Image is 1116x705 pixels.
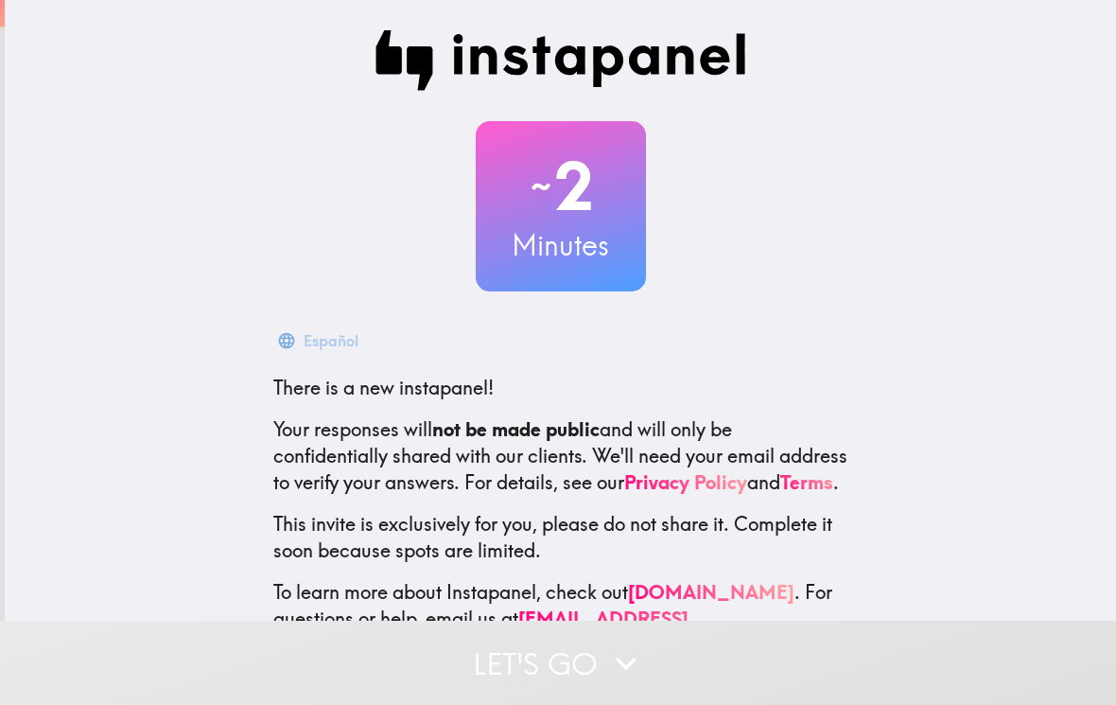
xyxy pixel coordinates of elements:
[273,416,848,496] p: Your responses will and will only be confidentially shared with our clients. We'll need your emai...
[628,580,794,604] a: [DOMAIN_NAME]
[273,322,366,360] button: Español
[476,148,646,225] h2: 2
[273,376,494,399] span: There is a new instapanel!
[273,579,848,659] p: To learn more about Instapanel, check out . For questions or help, email us at .
[780,470,833,494] a: Terms
[375,30,746,91] img: Instapanel
[528,158,554,215] span: ~
[476,225,646,265] h3: Minutes
[624,470,747,494] a: Privacy Policy
[273,511,848,564] p: This invite is exclusively for you, please do not share it. Complete it soon because spots are li...
[432,417,600,441] b: not be made public
[304,327,358,354] div: Español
